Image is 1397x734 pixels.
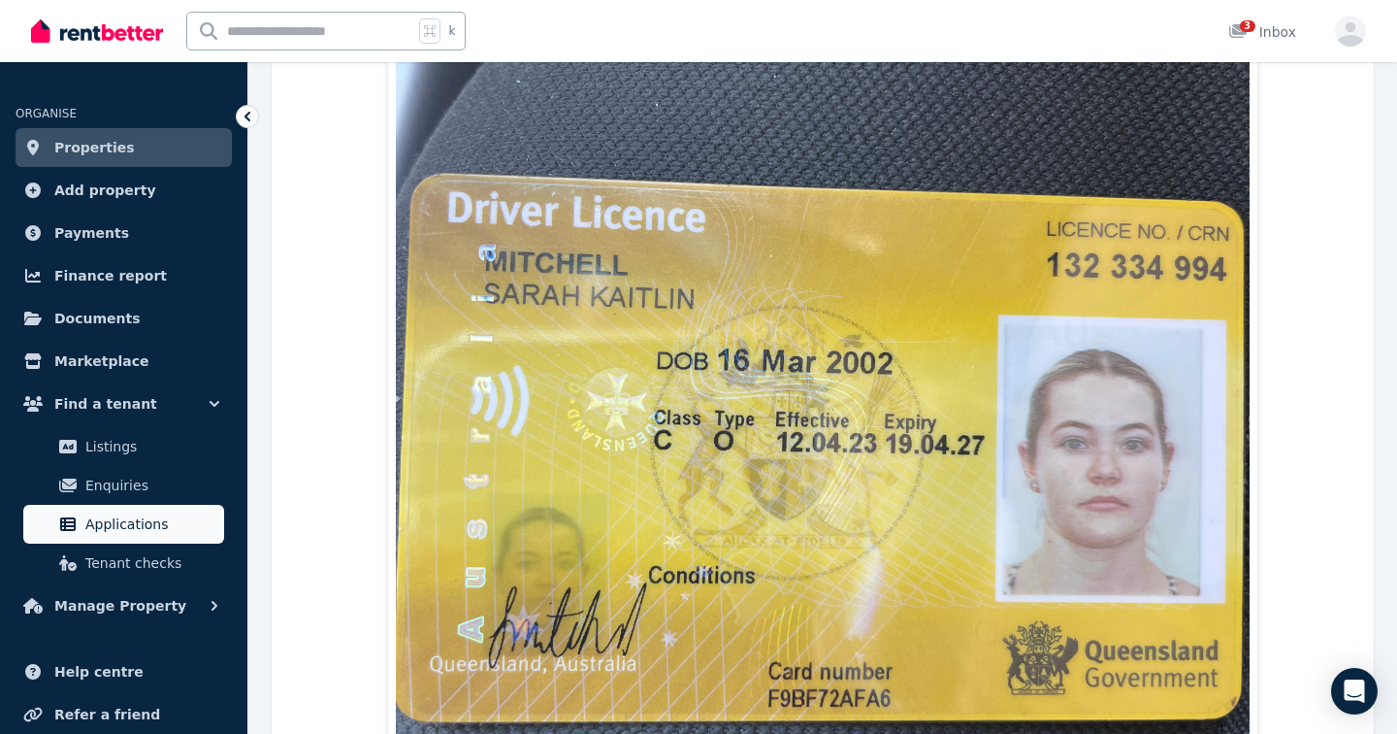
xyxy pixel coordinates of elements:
span: Payments [54,221,129,245]
span: Find a tenant [54,392,157,416]
span: Applications [85,513,216,536]
a: Refer a friend [16,695,232,734]
button: Manage Property [16,586,232,625]
span: Manage Property [54,594,186,617]
span: Marketplace [54,350,148,373]
img: RentBetter [31,17,163,46]
a: Applications [23,505,224,544]
a: Help centre [16,652,232,691]
div: Inbox [1228,22,1296,42]
span: Add property [54,179,156,202]
span: 3 [1240,20,1255,32]
a: Documents [16,299,232,338]
span: k [448,23,455,39]
span: Enquiries [85,474,216,497]
a: Marketplace [16,342,232,381]
span: Listings [85,435,216,458]
button: Find a tenant [16,384,232,423]
a: Properties [16,128,232,167]
span: Tenant checks [85,551,216,575]
span: Finance report [54,264,167,287]
a: Listings [23,427,224,466]
a: Add property [16,171,232,210]
a: Tenant checks [23,544,224,583]
a: Payments [16,214,232,252]
div: Open Intercom Messenger [1331,668,1378,715]
span: Documents [54,307,141,330]
span: Properties [54,136,135,159]
a: Finance report [16,256,232,295]
a: Enquiries [23,466,224,505]
span: Refer a friend [54,703,160,726]
span: ORGANISE [16,107,77,120]
span: Help centre [54,660,144,684]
